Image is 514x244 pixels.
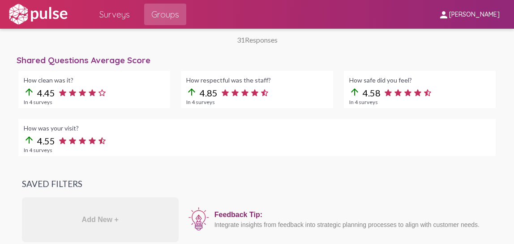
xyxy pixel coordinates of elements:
[92,4,137,25] a: Surveys
[237,35,245,44] span: 31
[186,87,197,97] mat-icon: arrow_upward
[17,55,501,65] div: Shared Questions Average Score
[24,76,165,84] div: How clean was it?
[99,6,130,22] span: Surveys
[214,211,488,219] div: Feedback Tip:
[144,4,186,25] a: Groups
[349,87,360,97] mat-icon: arrow_upward
[24,147,491,153] div: In 4 surveys
[449,11,500,19] span: [PERSON_NAME]
[24,87,34,97] mat-icon: arrow_upward
[363,87,381,98] span: 4.58
[188,206,210,231] img: icon12.png
[37,135,55,146] span: 4.55
[22,179,493,189] h3: Saved Filters
[349,99,491,105] div: In 4 surveys
[200,87,218,98] span: 4.85
[438,9,449,20] mat-icon: person
[349,76,491,84] div: How safe did you feel?
[186,99,328,105] div: In 4 surveys
[7,3,69,26] img: white-logo.svg
[151,6,179,22] span: Groups
[186,76,328,84] div: How respectful was the staff?
[24,135,34,145] mat-icon: arrow_upward
[431,6,507,22] button: [PERSON_NAME]
[37,87,55,98] span: 4.45
[214,221,488,228] div: Integrate insights from feedback into strategic planning processes to align with customer needs.
[237,35,278,44] div: Responses
[22,197,179,242] div: Add New +
[24,124,491,132] div: How was your visit?
[24,99,165,105] div: In 4 surveys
